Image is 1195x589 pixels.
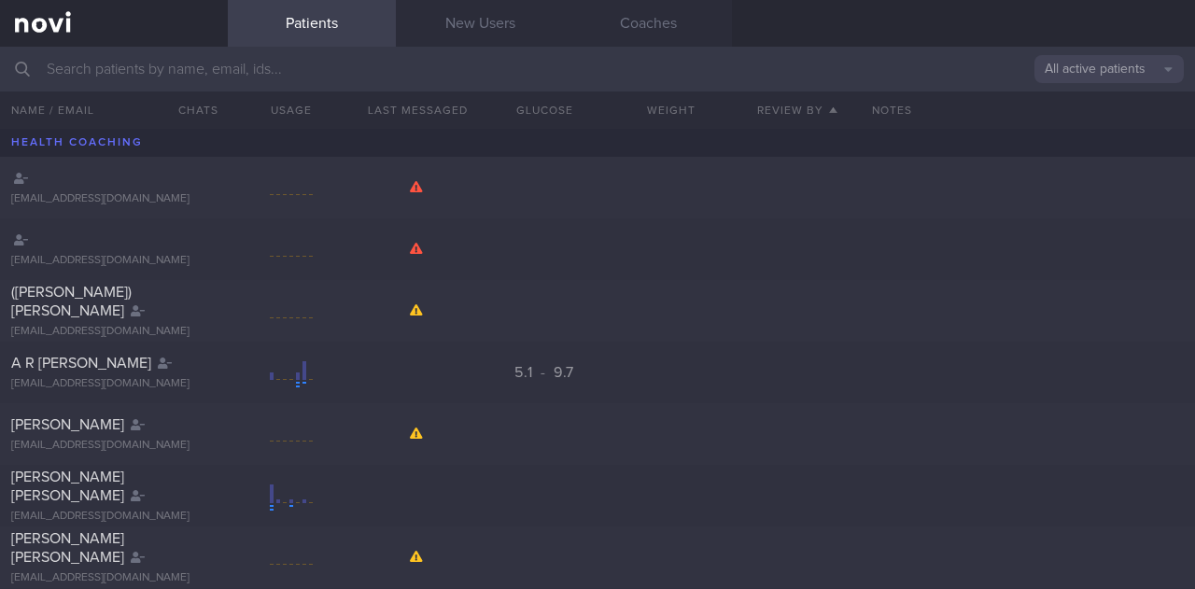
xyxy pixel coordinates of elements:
span: [PERSON_NAME] [11,417,124,432]
span: - [541,365,546,380]
div: [EMAIL_ADDRESS][DOMAIN_NAME] [11,439,217,453]
span: [PERSON_NAME] [PERSON_NAME] [11,470,124,503]
span: 5.1 [514,365,537,380]
div: Usage [228,91,354,129]
div: [EMAIL_ADDRESS][DOMAIN_NAME] [11,510,217,524]
span: ([PERSON_NAME]) [PERSON_NAME] [11,285,132,318]
div: [EMAIL_ADDRESS][DOMAIN_NAME] [11,571,217,585]
button: Review By [734,91,860,129]
button: Chats [153,91,228,129]
div: Notes [861,91,1195,129]
span: 9.7 [554,365,574,380]
button: Last Messaged [355,91,481,129]
div: [EMAIL_ADDRESS][DOMAIN_NAME] [11,254,217,268]
button: Weight [608,91,734,129]
button: Glucose [481,91,607,129]
div: [EMAIL_ADDRESS][DOMAIN_NAME] [11,377,217,391]
div: [EMAIL_ADDRESS][DOMAIN_NAME] [11,192,217,206]
button: All active patients [1034,55,1184,83]
span: [PERSON_NAME] [PERSON_NAME] [11,531,124,565]
span: A R [PERSON_NAME] [11,356,151,371]
div: [EMAIL_ADDRESS][DOMAIN_NAME] [11,325,217,339]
